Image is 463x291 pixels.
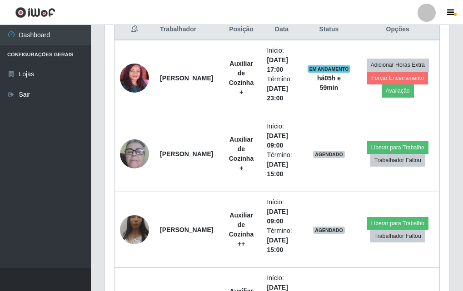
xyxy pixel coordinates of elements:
button: Liberar para Trabalho [367,217,428,230]
li: Término: [267,226,296,255]
button: Trabalhador Faltou [370,154,425,167]
th: Data [261,19,302,40]
strong: [PERSON_NAME] [160,74,213,82]
strong: Auxiliar de Cozinha + [229,136,254,172]
strong: há 05 h e 59 min [317,74,341,91]
button: Liberar para Trabalho [367,141,428,154]
li: Início: [267,46,296,74]
button: Forçar Encerramento [367,72,428,84]
li: Início: [267,197,296,226]
time: [DATE] 15:00 [267,161,288,178]
th: Posição [221,19,262,40]
button: Avaliação [382,84,414,97]
th: Trabalhador [154,19,221,40]
th: Opções [356,19,439,40]
time: [DATE] 17:00 [267,56,288,73]
span: AGENDADO [313,227,345,234]
time: [DATE] 15:00 [267,237,288,253]
span: EM ANDAMENTO [308,65,351,73]
time: [DATE] 23:00 [267,85,288,102]
th: Status [302,19,356,40]
button: Adicionar Horas Extra [367,59,429,71]
strong: [PERSON_NAME] [160,150,213,158]
strong: [PERSON_NAME] [160,226,213,233]
img: CoreUI Logo [15,7,55,18]
li: Término: [267,150,296,179]
time: [DATE] 09:00 [267,208,288,225]
strong: Auxiliar de Cozinha ++ [229,212,254,247]
img: 1705182808004.jpeg [120,124,149,184]
img: 1703145599560.jpeg [120,197,149,262]
span: AGENDADO [313,151,345,158]
time: [DATE] 09:00 [267,132,288,149]
img: 1695958183677.jpeg [120,48,149,108]
li: Início: [267,122,296,150]
li: Término: [267,74,296,103]
strong: Auxiliar de Cozinha + [229,60,254,96]
button: Trabalhador Faltou [370,230,425,242]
